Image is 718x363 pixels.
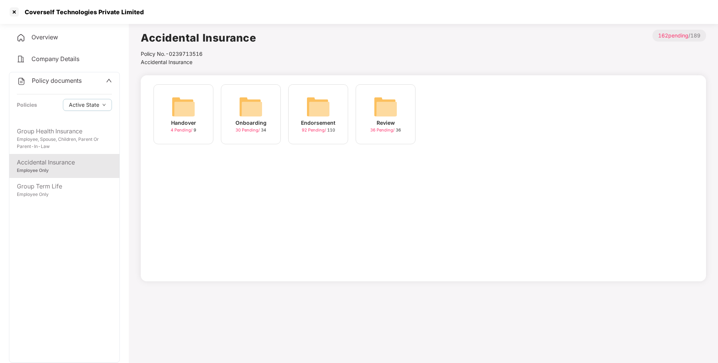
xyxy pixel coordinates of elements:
[102,103,106,107] span: down
[31,55,79,63] span: Company Details
[17,127,112,136] div: Group Health Insurance
[141,50,256,58] div: Policy No.- 0239713516
[235,119,267,127] div: Onboarding
[301,119,335,127] div: Endorsement
[171,127,194,133] span: 4 Pending /
[17,101,37,109] div: Policies
[302,127,327,133] span: 92 Pending /
[370,127,396,133] span: 36 Pending /
[652,30,706,42] p: / 189
[32,77,82,84] span: Policy documents
[306,95,330,119] img: svg+xml;base64,PHN2ZyB4bWxucz0iaHR0cDovL3d3dy53My5vcmcvMjAwMC9zdmciIHdpZHRoPSI2NCIgaGVpZ2h0PSI2NC...
[658,32,688,39] span: 162 pending
[239,95,263,119] img: svg+xml;base64,PHN2ZyB4bWxucz0iaHR0cDovL3d3dy53My5vcmcvMjAwMC9zdmciIHdpZHRoPSI2NCIgaGVpZ2h0PSI2NC...
[235,127,266,133] div: 34
[171,119,196,127] div: Handover
[63,99,112,111] button: Active Statedown
[171,95,195,119] img: svg+xml;base64,PHN2ZyB4bWxucz0iaHR0cDovL3d3dy53My5vcmcvMjAwMC9zdmciIHdpZHRoPSI2NCIgaGVpZ2h0PSI2NC...
[17,77,26,86] img: svg+xml;base64,PHN2ZyB4bWxucz0iaHR0cDovL3d3dy53My5vcmcvMjAwMC9zdmciIHdpZHRoPSIyNCIgaGVpZ2h0PSIyNC...
[17,158,112,167] div: Accidental Insurance
[31,33,58,41] span: Overview
[141,59,192,65] span: Accidental Insurance
[377,119,395,127] div: Review
[17,191,112,198] div: Employee Only
[302,127,335,133] div: 110
[370,127,401,133] div: 36
[16,55,25,64] img: svg+xml;base64,PHN2ZyB4bWxucz0iaHR0cDovL3d3dy53My5vcmcvMjAwMC9zdmciIHdpZHRoPSIyNCIgaGVpZ2h0PSIyNC...
[374,95,398,119] img: svg+xml;base64,PHN2ZyB4bWxucz0iaHR0cDovL3d3dy53My5vcmcvMjAwMC9zdmciIHdpZHRoPSI2NCIgaGVpZ2h0PSI2NC...
[17,182,112,191] div: Group Term Life
[20,8,144,16] div: Coverself Technologies Private Limited
[171,127,196,133] div: 9
[17,136,112,150] div: Employee, Spouse, Children, Parent Or Parent-In-Law
[16,33,25,42] img: svg+xml;base64,PHN2ZyB4bWxucz0iaHR0cDovL3d3dy53My5vcmcvMjAwMC9zdmciIHdpZHRoPSIyNCIgaGVpZ2h0PSIyNC...
[106,78,112,84] span: up
[141,30,256,46] h1: Accidental Insurance
[235,127,261,133] span: 30 Pending /
[17,167,112,174] div: Employee Only
[69,101,99,109] span: Active State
